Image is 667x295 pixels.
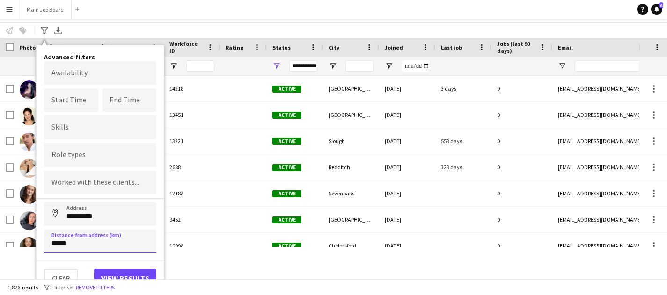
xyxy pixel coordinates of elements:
app-action-btn: Advanced filters [39,25,50,36]
div: 3 days [435,76,491,101]
div: 13221 [164,128,220,154]
img: Abbie Chambers [20,159,38,178]
div: Redditch [323,154,379,180]
img: Aarab Latifa [20,107,38,125]
button: Open Filter Menu [272,62,281,70]
app-action-btn: Export XLSX [52,25,64,36]
span: Active [272,86,301,93]
span: Active [272,138,301,145]
span: Rating [226,44,243,51]
div: Sevenoaks [323,180,379,206]
div: Slough [323,128,379,154]
input: City Filter Input [345,60,374,72]
a: 6 [651,4,662,15]
div: [DATE] [379,233,435,259]
span: Active [272,112,301,119]
div: [DATE] [379,207,435,232]
input: Joined Filter Input [402,60,430,72]
button: Open Filter Menu [169,62,178,70]
div: 9 [491,76,552,101]
div: 0 [491,128,552,154]
div: Chelmsford [323,233,379,259]
div: [GEOGRAPHIC_DATA] [323,207,379,232]
button: Open Filter Menu [329,62,337,70]
div: [GEOGRAPHIC_DATA], [GEOGRAPHIC_DATA] [323,102,379,128]
span: Active [272,164,301,171]
span: Active [272,190,301,197]
div: 13451 [164,102,220,128]
input: Type to search role types... [51,151,149,159]
span: Status [272,44,291,51]
div: 10998 [164,233,220,259]
button: Main Job Board [19,0,72,19]
div: [DATE] [379,102,435,128]
span: Active [272,216,301,223]
div: [DATE] [379,76,435,101]
input: Workforce ID Filter Input [186,60,214,72]
div: [DATE] [379,154,435,180]
div: 2688 [164,154,220,180]
div: 0 [491,180,552,206]
span: Email [558,44,573,51]
span: Last job [441,44,462,51]
div: 0 [491,154,552,180]
span: Jobs (last 90 days) [497,40,535,54]
span: Workforce ID [169,40,203,54]
div: 0 [491,233,552,259]
div: 12182 [164,180,220,206]
input: Type to search skills... [51,123,149,131]
img: Abbie Oster [20,237,38,256]
div: 323 days [435,154,491,180]
img: abbie Murdoch [20,211,38,230]
div: 0 [491,102,552,128]
span: 6 [659,2,663,8]
span: First Name [66,44,95,51]
div: 553 days [435,128,491,154]
button: Open Filter Menu [558,62,566,70]
span: Last Name [118,44,146,51]
img: Aaron Carty [20,133,38,151]
h4: Advanced filters [44,53,156,61]
span: City [329,44,339,51]
div: [GEOGRAPHIC_DATA] [323,76,379,101]
div: 14218 [164,76,220,101]
span: Photo [20,44,36,51]
span: Active [272,243,301,250]
input: Type to search clients... [51,179,149,187]
div: 9452 [164,207,220,232]
img: Aalia Nawaz [20,80,38,99]
div: 0 [491,207,552,232]
button: Open Filter Menu [385,62,393,70]
span: Joined [385,44,403,51]
img: Abbie Kidd [20,185,38,204]
div: [DATE] [379,180,435,206]
div: [DATE] [379,128,435,154]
